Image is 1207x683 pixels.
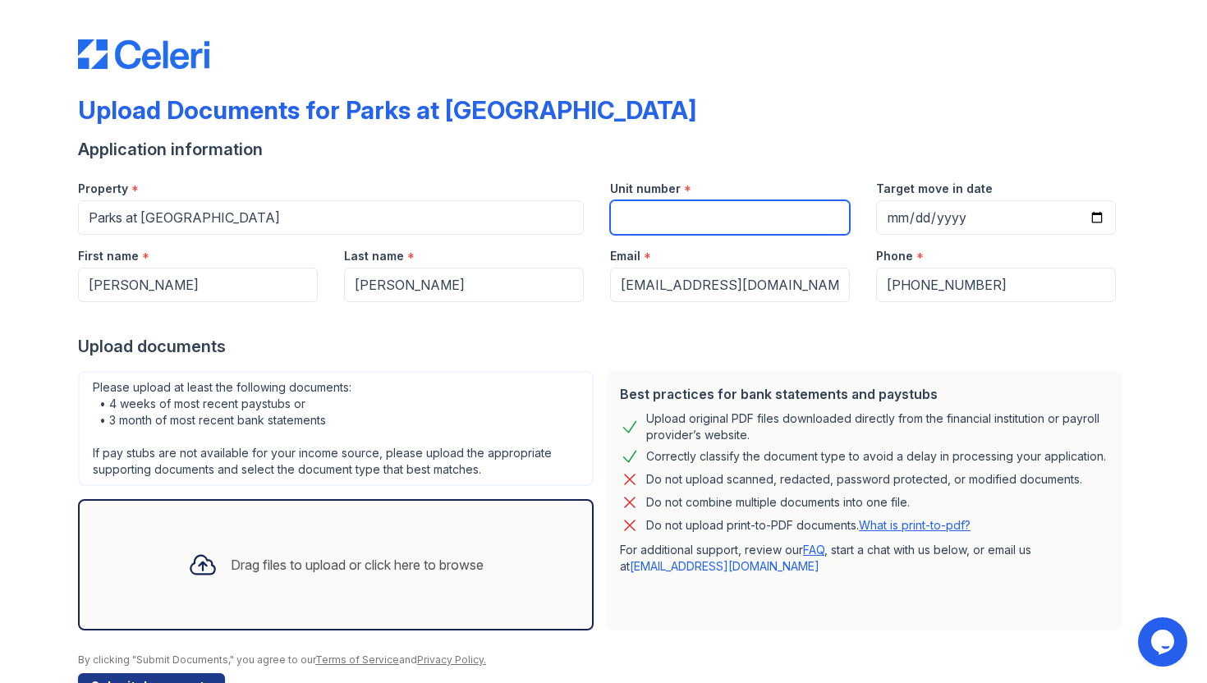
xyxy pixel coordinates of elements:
p: Do not upload print-to-PDF documents. [646,517,971,534]
div: Correctly classify the document type to avoid a delay in processing your application. [646,447,1106,466]
div: Upload Documents for Parks at [GEOGRAPHIC_DATA] [78,95,696,125]
div: Application information [78,138,1129,161]
label: Email [610,248,640,264]
label: Last name [344,248,404,264]
label: Target move in date [876,181,993,197]
label: First name [78,248,139,264]
div: Upload original PDF files downloaded directly from the financial institution or payroll provider’... [646,410,1109,443]
div: Best practices for bank statements and paystubs [620,384,1109,404]
a: FAQ [803,543,824,557]
div: Drag files to upload or click here to browse [231,555,484,575]
div: Do not combine multiple documents into one file. [646,493,910,512]
a: [EMAIL_ADDRESS][DOMAIN_NAME] [630,559,819,573]
div: By clicking "Submit Documents," you agree to our and [78,653,1129,667]
label: Unit number [610,181,681,197]
p: For additional support, review our , start a chat with us below, or email us at [620,542,1109,575]
div: Do not upload scanned, redacted, password protected, or modified documents. [646,470,1082,489]
iframe: chat widget [1138,617,1191,667]
div: Please upload at least the following documents: • 4 weeks of most recent paystubs or • 3 month of... [78,371,594,486]
a: Privacy Policy. [417,653,486,666]
a: Terms of Service [315,653,399,666]
label: Phone [876,248,913,264]
label: Property [78,181,128,197]
img: CE_Logo_Blue-a8612792a0a2168367f1c8372b55b34899dd931a85d93a1a3d3e32e68fde9ad4.png [78,39,209,69]
a: What is print-to-pdf? [859,518,971,532]
div: Upload documents [78,335,1129,358]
